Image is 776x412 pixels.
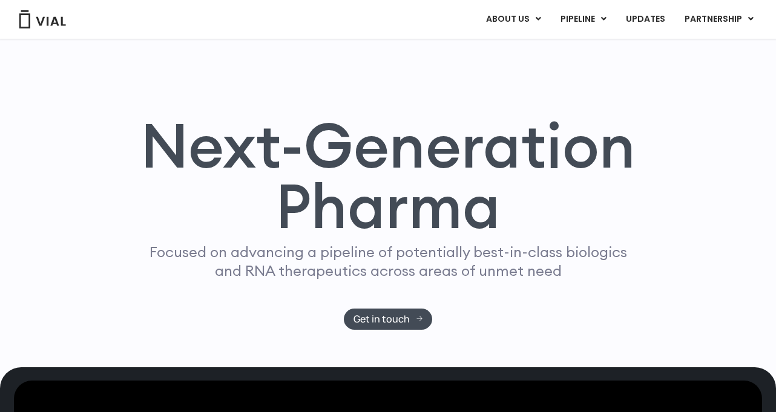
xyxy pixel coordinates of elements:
img: Vial Logo [18,10,67,28]
h1: Next-Generation Pharma [126,115,650,237]
span: Get in touch [353,315,410,324]
a: UPDATES [616,9,674,30]
a: Get in touch [344,309,433,330]
p: Focused on advancing a pipeline of potentially best-in-class biologics and RNA therapeutics acros... [144,243,632,280]
a: PIPELINEMenu Toggle [551,9,616,30]
a: ABOUT USMenu Toggle [476,9,550,30]
a: PARTNERSHIPMenu Toggle [675,9,763,30]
